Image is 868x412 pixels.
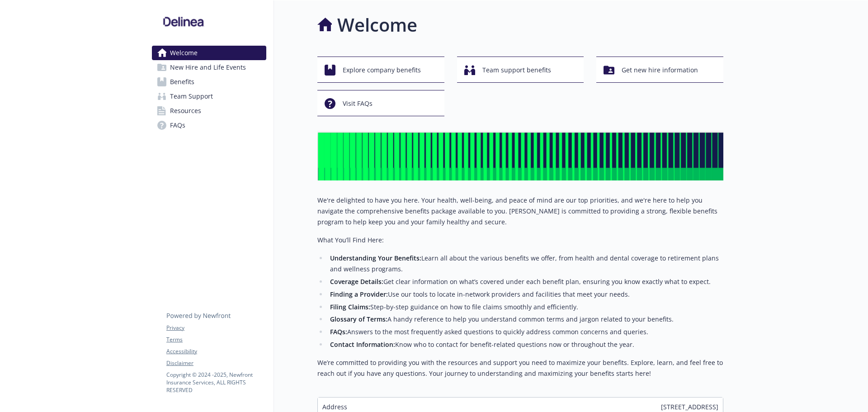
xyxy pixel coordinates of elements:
[170,104,201,118] span: Resources
[330,290,388,298] strong: Finding a Provider:
[343,62,421,79] span: Explore company benefits
[317,131,723,180] img: overview page banner
[330,303,370,311] strong: Filing Claims:
[596,57,723,83] button: Get new hire information
[317,357,723,379] p: We’re committed to providing you with the resources and support you need to maximize your benefit...
[166,324,266,332] a: Privacy
[152,46,266,60] a: Welcome
[622,62,698,79] span: Get new hire information
[170,89,213,104] span: Team Support
[482,62,551,79] span: Team support benefits
[166,347,266,355] a: Accessibility
[330,340,395,349] strong: Contact Information:
[327,302,723,313] li: Step-by-step guidance on how to file claims smoothly and efficiently.
[170,118,185,133] span: FAQs
[166,359,266,367] a: Disclaimer
[152,104,266,118] a: Resources
[152,118,266,133] a: FAQs
[327,339,723,350] li: Know who to contact for benefit-related questions now or throughout the year.
[152,60,266,75] a: New Hire and Life Events
[170,75,194,89] span: Benefits
[330,277,383,286] strong: Coverage Details:
[330,327,347,336] strong: FAQs:
[317,57,444,83] button: Explore company benefits
[330,254,421,262] strong: Understanding Your Benefits:
[327,314,723,325] li: A handy reference to help you understand common terms and jargon related to your benefits.
[330,315,387,323] strong: Glossary of Terms:
[166,336,266,344] a: Terms
[170,60,246,75] span: New Hire and Life Events
[170,46,198,60] span: Welcome
[327,276,723,287] li: Get clear information on what’s covered under each benefit plan, ensuring you know exactly what t...
[661,402,718,412] span: [STREET_ADDRESS]
[317,90,444,116] button: Visit FAQs
[327,327,723,337] li: Answers to the most frequently asked questions to quickly address common concerns and queries.
[457,57,584,83] button: Team support benefits
[152,89,266,104] a: Team Support
[337,11,417,38] h1: Welcome
[327,289,723,300] li: Use our tools to locate in-network providers and facilities that meet your needs.
[152,75,266,89] a: Benefits
[317,235,723,246] p: What You’ll Find Here:
[343,95,373,112] span: Visit FAQs
[327,253,723,275] li: Learn all about the various benefits we offer, from health and dental coverage to retirement plan...
[322,402,347,412] span: Address
[317,195,723,227] p: We're delighted to have you here. Your health, well-being, and peace of mind are our top prioriti...
[166,371,266,394] p: Copyright © 2024 - 2025 , Newfront Insurance Services, ALL RIGHTS RESERVED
